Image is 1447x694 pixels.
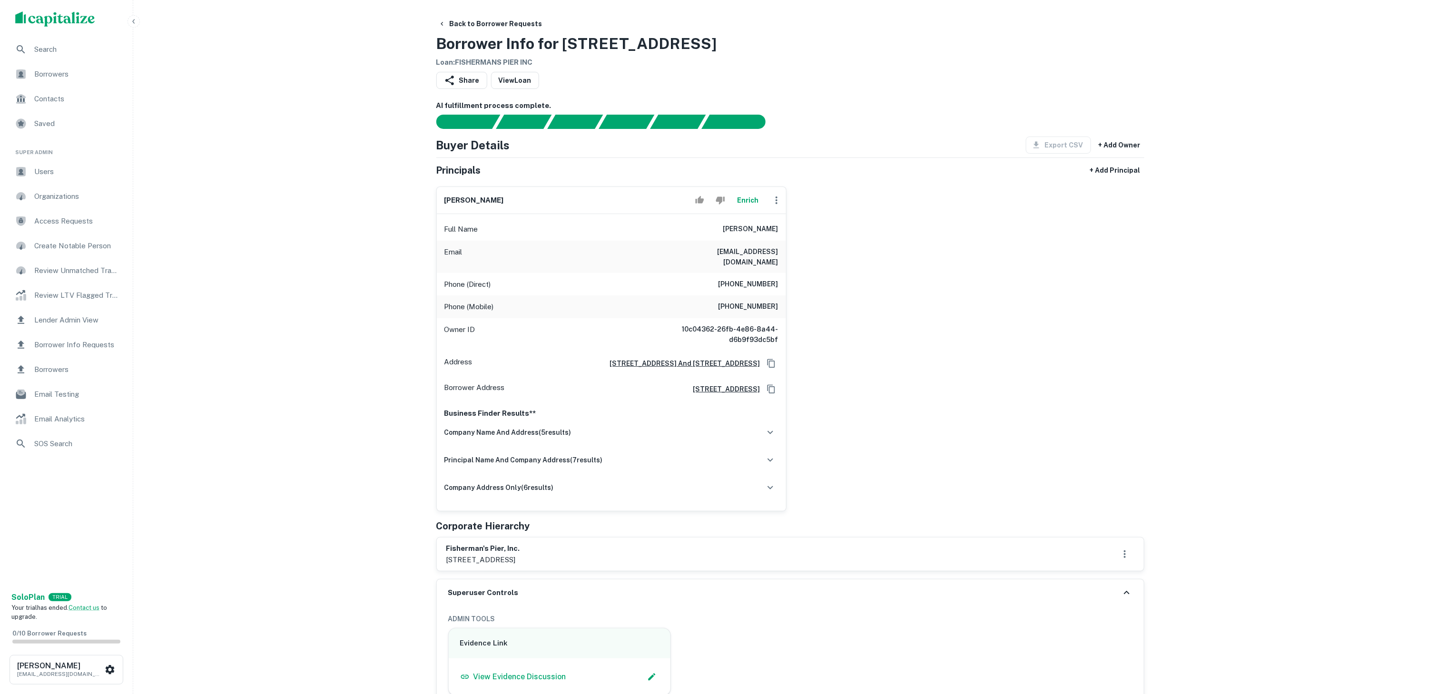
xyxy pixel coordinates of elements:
[11,593,45,602] strong: Solo Plan
[460,638,660,649] h6: Evidence Link
[645,670,659,684] button: Edit Slack Link
[8,235,125,257] a: Create Notable Person
[34,93,119,105] span: Contacts
[686,384,760,394] a: [STREET_ADDRESS]
[436,72,487,89] button: Share
[444,195,504,206] h6: [PERSON_NAME]
[1095,137,1144,154] button: + Add Owner
[1399,618,1447,664] iframe: Chat Widget
[602,358,760,369] a: [STREET_ADDRESS] And [STREET_ADDRESS]
[8,309,125,332] a: Lender Admin View
[664,324,778,345] h6: 10c04362-26fb-4e86-8a44-d6b9f93dc5bf
[444,382,505,396] p: Borrower Address
[34,413,119,425] span: Email Analytics
[8,432,125,455] a: SOS Search
[444,324,475,345] p: Owner ID
[49,593,71,601] div: TRIAL
[460,671,566,683] a: View Evidence Discussion
[444,482,554,493] h6: company address only ( 6 results)
[444,246,463,267] p: Email
[8,112,125,135] div: Saved
[8,210,125,233] div: Access Requests
[8,38,125,61] a: Search
[34,118,119,129] span: Saved
[34,215,119,227] span: Access Requests
[425,115,496,129] div: Sending borrower request to AI...
[11,604,107,621] span: Your trial has ended. to upgrade.
[11,592,45,603] a: SoloPlan
[34,290,119,301] span: Review LTV Flagged Transactions
[69,604,99,611] a: Contact us
[444,427,571,438] h6: company name and address ( 5 results)
[444,408,778,419] p: Business Finder Results**
[444,455,603,465] h6: principal name and company address ( 7 results)
[34,339,119,351] span: Borrower Info Requests
[8,88,125,110] a: Contacts
[733,191,763,210] button: Enrich
[599,115,654,129] div: Principals found, AI now looking for contact information...
[473,671,566,683] p: View Evidence Discussion
[702,115,777,129] div: AI fulfillment process complete.
[8,160,125,183] div: Users
[8,63,125,86] a: Borrowers
[1086,162,1144,179] button: + Add Principal
[446,554,520,566] p: [STREET_ADDRESS]
[436,163,481,177] h5: Principals
[12,630,87,637] span: 0 / 10 Borrower Requests
[34,389,119,400] span: Email Testing
[34,191,119,202] span: Organizations
[444,356,472,371] p: Address
[34,438,119,450] span: SOS Search
[34,364,119,375] span: Borrowers
[34,240,119,252] span: Create Notable Person
[8,383,125,406] a: Email Testing
[691,191,708,210] button: Accept
[444,301,494,313] p: Phone (Mobile)
[719,301,778,313] h6: [PHONE_NUMBER]
[8,259,125,282] div: Review Unmatched Transactions
[8,408,125,430] a: Email Analytics
[436,32,717,55] h3: Borrower Info for [STREET_ADDRESS]
[8,284,125,307] a: Review LTV Flagged Transactions
[496,115,551,129] div: Your request is received and processing...
[34,265,119,276] span: Review Unmatched Transactions
[491,72,539,89] a: ViewLoan
[444,279,491,290] p: Phone (Direct)
[34,314,119,326] span: Lender Admin View
[8,333,125,356] a: Borrower Info Requests
[17,670,103,678] p: [EMAIL_ADDRESS][DOMAIN_NAME]
[664,246,778,267] h6: [EMAIL_ADDRESS][DOMAIN_NAME]
[436,100,1144,111] h6: AI fulfillment process complete.
[34,166,119,177] span: Users
[34,44,119,55] span: Search
[17,662,103,670] h6: [PERSON_NAME]
[436,519,530,533] h5: Corporate Hierarchy
[650,115,706,129] div: Principals found, still searching for contact information. This may take time...
[448,587,519,598] h6: Superuser Controls
[444,224,478,235] p: Full Name
[764,356,778,371] button: Copy Address
[8,185,125,208] a: Organizations
[436,57,717,68] h6: Loan : FISHERMANS PIER INC
[434,15,546,32] button: Back to Borrower Requests
[10,655,123,684] button: [PERSON_NAME][EMAIL_ADDRESS][DOMAIN_NAME]
[436,137,510,154] h4: Buyer Details
[719,279,778,290] h6: [PHONE_NUMBER]
[34,68,119,80] span: Borrowers
[8,358,125,381] a: Borrowers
